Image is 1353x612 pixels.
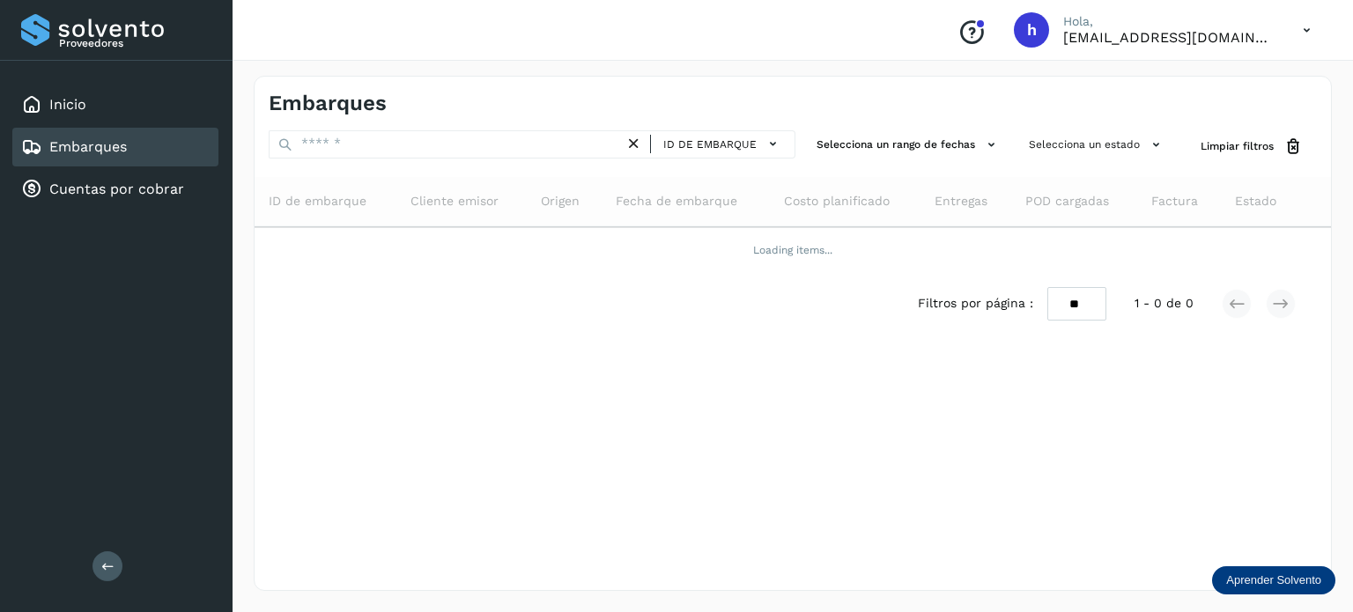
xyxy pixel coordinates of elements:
[410,192,499,210] span: Cliente emisor
[1025,192,1109,210] span: POD cargadas
[663,136,757,152] span: ID de embarque
[12,85,218,124] div: Inicio
[1201,138,1274,154] span: Limpiar filtros
[49,138,127,155] a: Embarques
[12,170,218,209] div: Cuentas por cobrar
[49,181,184,197] a: Cuentas por cobrar
[269,192,366,210] span: ID de embarque
[616,192,737,210] span: Fecha de embarque
[12,128,218,166] div: Embarques
[658,131,787,157] button: ID de embarque
[1022,130,1172,159] button: Selecciona un estado
[1063,14,1275,29] p: Hola,
[1063,29,1275,46] p: hpichardo@karesan.com.mx
[935,192,987,210] span: Entregas
[255,227,1331,273] td: Loading items...
[1135,294,1194,313] span: 1 - 0 de 0
[49,96,86,113] a: Inicio
[810,130,1008,159] button: Selecciona un rango de fechas
[784,192,890,210] span: Costo planificado
[269,91,387,116] h4: Embarques
[1187,130,1317,163] button: Limpiar filtros
[59,37,211,49] p: Proveedores
[541,192,580,210] span: Origen
[918,294,1033,313] span: Filtros por página :
[1151,192,1198,210] span: Factura
[1212,566,1335,594] div: Aprender Solvento
[1226,573,1321,587] p: Aprender Solvento
[1235,192,1276,210] span: Estado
